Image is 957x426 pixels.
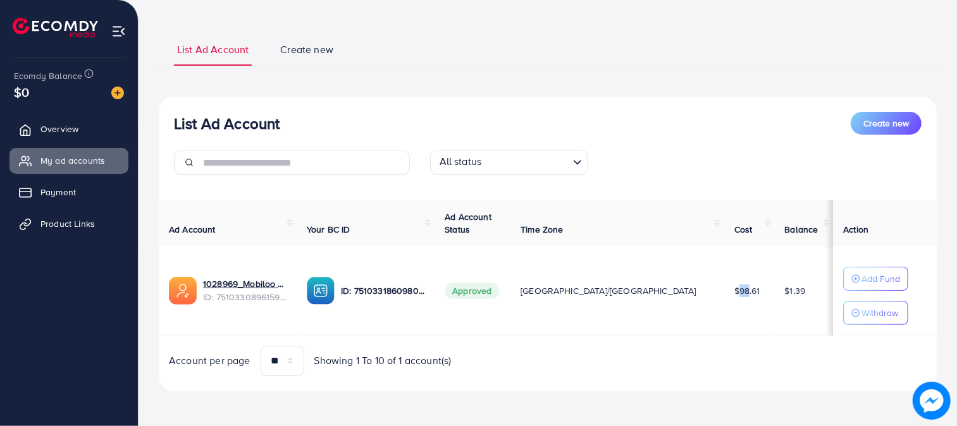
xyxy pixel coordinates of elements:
[307,223,350,236] span: Your BC ID
[913,382,951,420] img: image
[40,186,76,198] span: Payment
[40,123,78,135] span: Overview
[861,305,898,320] p: Withdraw
[734,223,753,236] span: Cost
[9,148,128,173] a: My ad accounts
[485,152,567,172] input: Search for option
[280,42,333,57] span: Create new
[307,277,335,305] img: ic-ba-acc.ded83a64.svg
[14,70,82,82] span: Ecomdy Balance
[40,154,105,167] span: My ad accounts
[851,112,922,135] button: Create new
[111,87,124,99] img: image
[445,283,499,299] span: Approved
[177,42,249,57] span: List Ad Account
[445,210,491,236] span: Ad Account Status
[203,277,287,303] div: <span class='underline'>1028969_Mobiloo Ad Account_1748635440820</span></br>7510330896159981586
[843,301,908,325] button: Withdraw
[314,353,452,368] span: Showing 1 To 10 of 1 account(s)
[861,271,900,286] p: Add Fund
[9,211,128,236] a: Product Links
[734,284,760,297] span: $98.61
[843,267,908,291] button: Add Fund
[843,223,868,236] span: Action
[437,152,485,172] span: All status
[169,353,250,368] span: Account per page
[521,284,696,297] span: [GEOGRAPHIC_DATA]/[GEOGRAPHIC_DATA]
[169,223,216,236] span: Ad Account
[203,291,287,303] span: ID: 7510330896159981586
[785,284,806,297] span: $1.39
[521,223,563,236] span: Time Zone
[430,150,588,175] div: Search for option
[111,24,126,39] img: menu
[341,283,424,298] p: ID: 7510331860980006929
[9,116,128,142] a: Overview
[169,277,197,305] img: ic-ads-acc.e4c84228.svg
[174,114,280,133] h3: List Ad Account
[863,117,909,130] span: Create new
[13,18,98,37] img: logo
[785,223,818,236] span: Balance
[40,217,95,230] span: Product Links
[9,180,128,205] a: Payment
[14,83,29,101] span: $0
[203,277,287,290] a: 1028969_Mobiloo Ad Account_1748635440820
